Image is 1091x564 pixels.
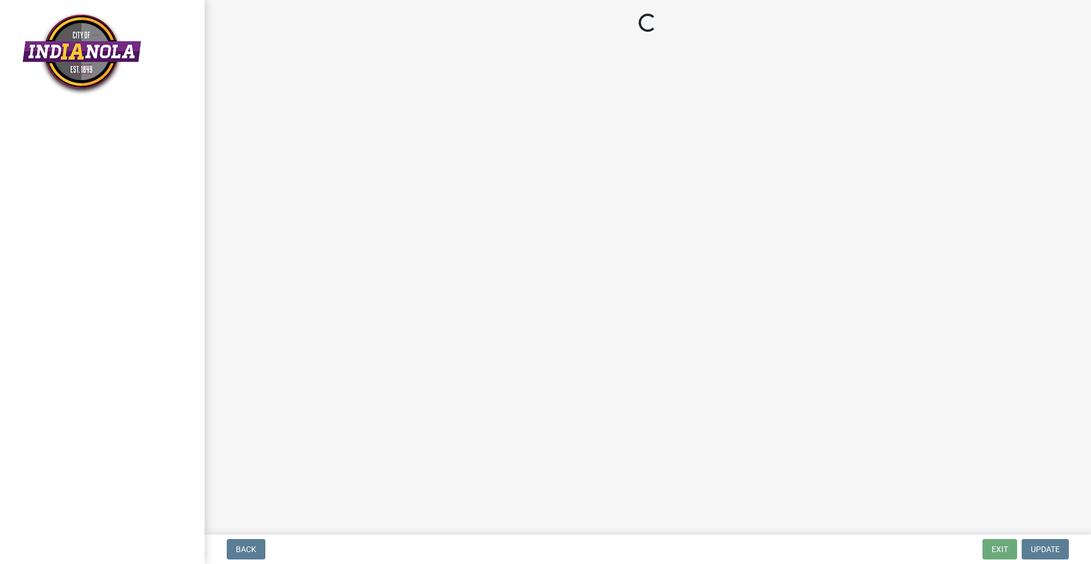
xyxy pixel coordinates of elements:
button: Update [1022,539,1069,559]
button: Back [227,539,265,559]
span: Update [1031,545,1060,554]
button: Exit [982,539,1017,559]
img: City of Indianola, Iowa [23,12,141,95]
span: Back [236,545,256,554]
